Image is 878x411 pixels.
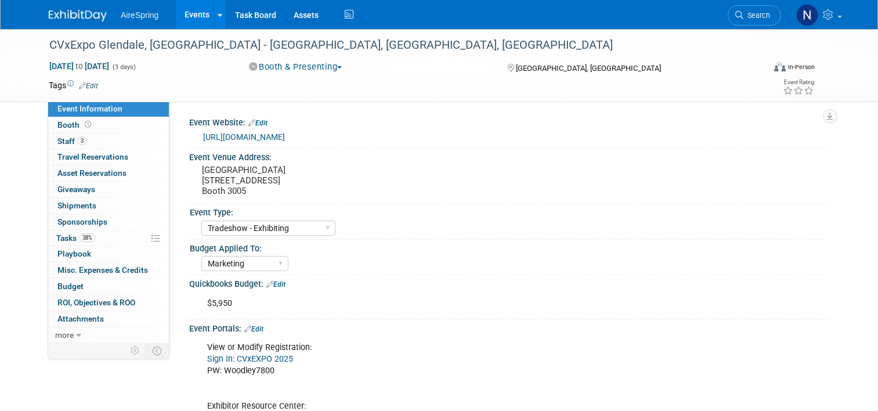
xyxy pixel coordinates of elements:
a: Tasks38% [48,230,169,246]
div: Event Venue Address: [189,149,829,163]
a: [URL][DOMAIN_NAME] [203,132,285,142]
div: Event Type: [190,204,824,218]
a: Edit [244,325,263,333]
span: Misc. Expenses & Credits [57,265,148,275]
a: Sponsorships [48,214,169,230]
div: $5,950 [199,292,705,315]
div: Event Format [702,60,815,78]
a: Search [728,5,781,26]
span: Playbook [57,249,91,258]
span: more [55,330,74,340]
span: Travel Reservations [57,152,128,161]
a: Event Information [48,101,169,117]
div: Event Rating [783,80,814,85]
span: ROI, Objectives & ROO [57,298,135,307]
a: more [48,327,169,343]
a: Booth [48,117,169,133]
td: Tags [49,80,98,91]
div: Event Portals: [189,320,829,335]
span: 3 [78,136,86,145]
div: CVxExpo Glendale, [GEOGRAPHIC_DATA] - [GEOGRAPHIC_DATA], [GEOGRAPHIC_DATA], [GEOGRAPHIC_DATA] [45,35,750,56]
span: Booth [57,120,93,129]
span: Search [743,11,770,20]
a: Edit [79,82,98,90]
span: AireSpring [121,10,158,20]
a: Playbook [48,246,169,262]
img: Natalie Pyron [796,4,818,26]
span: Sponsorships [57,217,107,226]
span: Asset Reservations [57,168,127,178]
span: to [74,62,85,71]
span: Booth not reserved yet [82,120,93,129]
a: Edit [266,280,286,289]
span: Shipments [57,201,96,210]
img: Format-Inperson.png [774,62,786,71]
a: Sign In: CVxEXPO 2025 [207,354,293,364]
a: Staff3 [48,134,169,149]
span: Budget [57,282,84,291]
span: Attachments [57,314,104,323]
a: ROI, Objectives & ROO [48,295,169,311]
a: Attachments [48,311,169,327]
a: Asset Reservations [48,165,169,181]
span: 38% [80,233,95,242]
img: ExhibitDay [49,10,107,21]
div: Quickbooks Budget: [189,275,829,290]
div: Budget Applied To: [190,240,824,254]
span: [GEOGRAPHIC_DATA], [GEOGRAPHIC_DATA] [516,64,661,73]
span: Tasks [56,233,95,243]
span: Giveaways [57,185,95,194]
a: Giveaways [48,182,169,197]
td: Toggle Event Tabs [146,343,169,358]
div: Event Website: [189,114,829,129]
span: Event Information [57,104,122,113]
a: Misc. Expenses & Credits [48,262,169,278]
pre: [GEOGRAPHIC_DATA] [STREET_ADDRESS] Booth 3005 [202,165,443,196]
a: Budget [48,279,169,294]
a: Edit [248,119,268,127]
button: Booth & Presenting [245,61,347,73]
span: Staff [57,136,86,146]
td: Personalize Event Tab Strip [125,343,146,358]
div: In-Person [787,63,815,71]
a: Shipments [48,198,169,214]
a: Travel Reservations [48,149,169,165]
span: [DATE] [DATE] [49,61,110,71]
span: (3 days) [111,63,136,71]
